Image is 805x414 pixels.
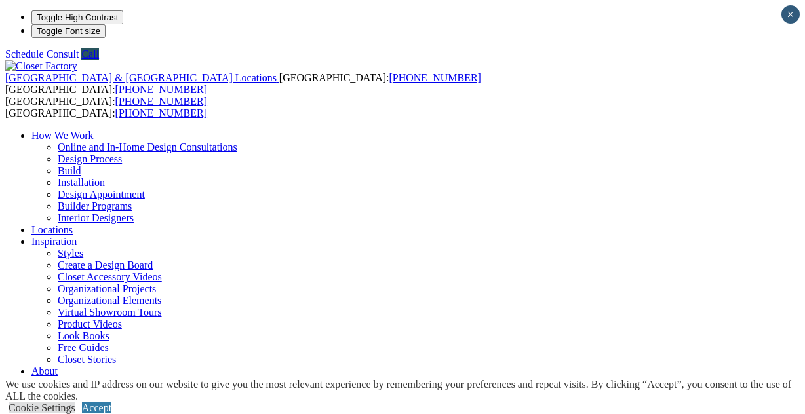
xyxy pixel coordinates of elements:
a: Organizational Projects [58,283,156,294]
span: [GEOGRAPHIC_DATA]: [GEOGRAPHIC_DATA]: [5,96,207,119]
a: Online and In-Home Design Consultations [58,141,237,153]
a: About [31,366,58,377]
a: Virtual Showroom Tours [58,307,162,318]
div: We use cookies and IP address on our website to give you the most relevant experience by remember... [5,379,805,402]
span: Toggle High Contrast [37,12,118,22]
img: Closet Factory [5,60,77,72]
a: Organizational Elements [58,295,161,306]
a: Accept [82,402,111,413]
span: Toggle Font size [37,26,100,36]
a: Create a Design Board [58,259,153,271]
a: Build [58,165,81,176]
a: Locations [31,224,73,235]
a: Builder Programs [58,200,132,212]
a: Schedule Consult [5,48,79,60]
a: [PHONE_NUMBER] [115,107,207,119]
button: Toggle High Contrast [31,10,123,24]
a: How We Work [31,130,94,141]
a: Free Guides [58,342,109,353]
a: Closet Accessory Videos [58,271,162,282]
a: Inspiration [31,236,77,247]
a: [PHONE_NUMBER] [115,96,207,107]
a: Call [81,48,99,60]
a: Look Books [58,330,109,341]
a: Installation [58,177,105,188]
span: [GEOGRAPHIC_DATA] & [GEOGRAPHIC_DATA] Locations [5,72,277,83]
a: Interior Designers [58,212,134,223]
a: Product Videos [58,318,122,329]
button: Close [781,5,800,24]
span: [GEOGRAPHIC_DATA]: [GEOGRAPHIC_DATA]: [5,72,481,95]
a: Why Us [58,377,92,388]
a: [PHONE_NUMBER] [115,84,207,95]
a: Design Process [58,153,122,164]
a: [PHONE_NUMBER] [389,72,481,83]
a: Styles [58,248,83,259]
a: Design Appointment [58,189,145,200]
button: Toggle Font size [31,24,106,38]
a: Cookie Settings [9,402,75,413]
a: [GEOGRAPHIC_DATA] & [GEOGRAPHIC_DATA] Locations [5,72,279,83]
a: Closet Stories [58,354,116,365]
